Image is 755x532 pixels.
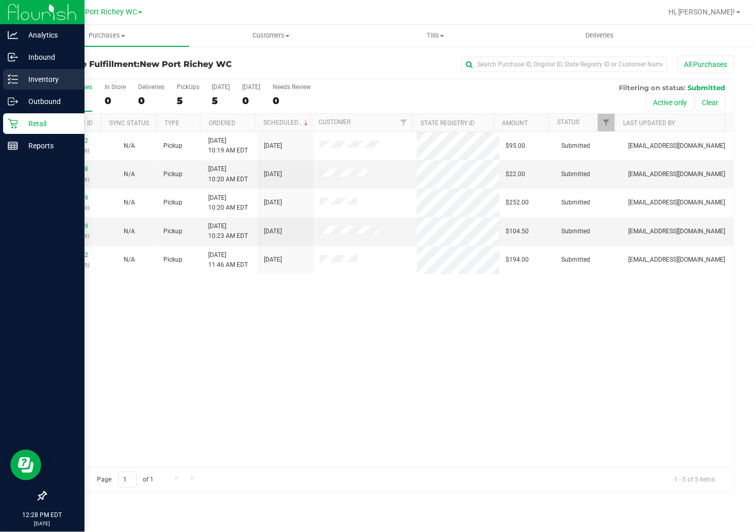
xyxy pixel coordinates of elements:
a: Scheduled [264,119,311,126]
a: Tills [354,25,518,46]
h3: Purchase Fulfillment: [45,60,275,69]
div: 0 [242,95,260,107]
inline-svg: Outbound [8,96,18,107]
button: All Purchases [678,56,734,73]
span: Not Applicable [124,142,135,149]
span: $95.00 [506,141,525,151]
button: N/A [124,198,135,208]
inline-svg: Reports [8,141,18,151]
p: Inbound [18,51,80,63]
button: N/A [124,141,135,151]
span: Purchases [25,31,189,40]
span: Pickup [164,141,183,151]
span: Pickup [164,198,183,208]
div: 0 [138,95,164,107]
span: New Port Richey WC [68,8,137,16]
p: 12:28 PM EDT [5,510,80,520]
span: Not Applicable [124,199,135,206]
p: [DATE] [5,520,80,527]
div: PickUps [177,83,199,91]
span: Page of 1 [88,472,162,488]
span: Not Applicable [124,256,135,263]
span: $22.00 [506,169,525,179]
div: 5 [212,95,230,107]
span: [DATE] 10:19 AM EDT [208,136,248,156]
a: Customers [189,25,354,46]
span: $252.00 [506,198,529,208]
span: [DATE] [264,169,282,179]
inline-svg: Inventory [8,74,18,84]
span: $104.50 [506,227,529,236]
div: Deliveries [138,83,164,91]
span: Submitted [562,255,591,265]
span: [EMAIL_ADDRESS][DOMAIN_NAME] [628,227,725,236]
span: [DATE] 10:20 AM EDT [208,193,248,213]
span: [DATE] 10:23 AM EDT [208,221,248,241]
p: Retail [18,117,80,130]
span: [DATE] 11:46 AM EDT [208,250,248,270]
span: Pickup [164,255,183,265]
span: 1 - 5 of 5 items [666,472,724,487]
div: [DATE] [242,83,260,91]
a: Ordered [209,119,236,127]
span: Submitted [562,141,591,151]
span: Deliveries [572,31,628,40]
span: Submitted [562,227,591,236]
span: [EMAIL_ADDRESS][DOMAIN_NAME] [628,255,725,265]
span: New Port Richey WC [140,59,232,69]
iframe: Resource center [10,450,41,480]
inline-svg: Analytics [8,30,18,40]
span: [EMAIL_ADDRESS][DOMAIN_NAME] [628,141,725,151]
span: [EMAIL_ADDRESS][DOMAIN_NAME] [628,198,725,208]
button: N/A [124,255,135,265]
div: In Store [105,83,126,91]
span: [DATE] [264,227,282,236]
div: Needs Review [273,83,311,91]
a: Status [557,118,579,126]
a: Last Updated By [624,119,676,127]
span: Submitted [688,83,726,92]
a: Sync Status [109,119,149,127]
div: 5 [177,95,199,107]
span: [DATE] [264,255,282,265]
span: Pickup [164,227,183,236]
div: 0 [105,95,126,107]
span: Pickup [164,169,183,179]
button: Clear [696,94,726,111]
button: N/A [124,169,135,179]
a: Filter [395,114,412,131]
a: Amount [502,119,528,127]
a: Customer [319,118,351,126]
button: N/A [124,227,135,236]
p: Outbound [18,95,80,108]
a: Purchases [25,25,189,46]
span: Not Applicable [124,170,135,178]
a: Filter [598,114,615,131]
button: Active only [646,94,694,111]
span: Not Applicable [124,228,135,235]
p: Analytics [18,29,80,41]
span: [DATE] 10:20 AM EDT [208,164,248,184]
span: Submitted [562,169,591,179]
p: Inventory [18,73,80,85]
span: [EMAIL_ADDRESS][DOMAIN_NAME] [628,169,725,179]
span: [DATE] [264,198,282,208]
div: [DATE] [212,83,230,91]
a: State Registry ID [421,119,475,127]
input: Search Purchase ID, Original ID, State Registry ID or Customer Name... [461,57,667,72]
span: [DATE] [264,141,282,151]
div: 0 [273,95,311,107]
p: Reports [18,140,80,152]
span: Tills [354,31,517,40]
span: $194.00 [506,255,529,265]
a: Type [164,119,179,127]
span: Customers [190,31,353,40]
span: Hi, [PERSON_NAME]! [668,8,735,16]
inline-svg: Retail [8,118,18,129]
a: Deliveries [517,25,682,46]
inline-svg: Inbound [8,52,18,62]
span: Submitted [562,198,591,208]
span: Filtering on status: [619,83,686,92]
input: 1 [118,472,137,488]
